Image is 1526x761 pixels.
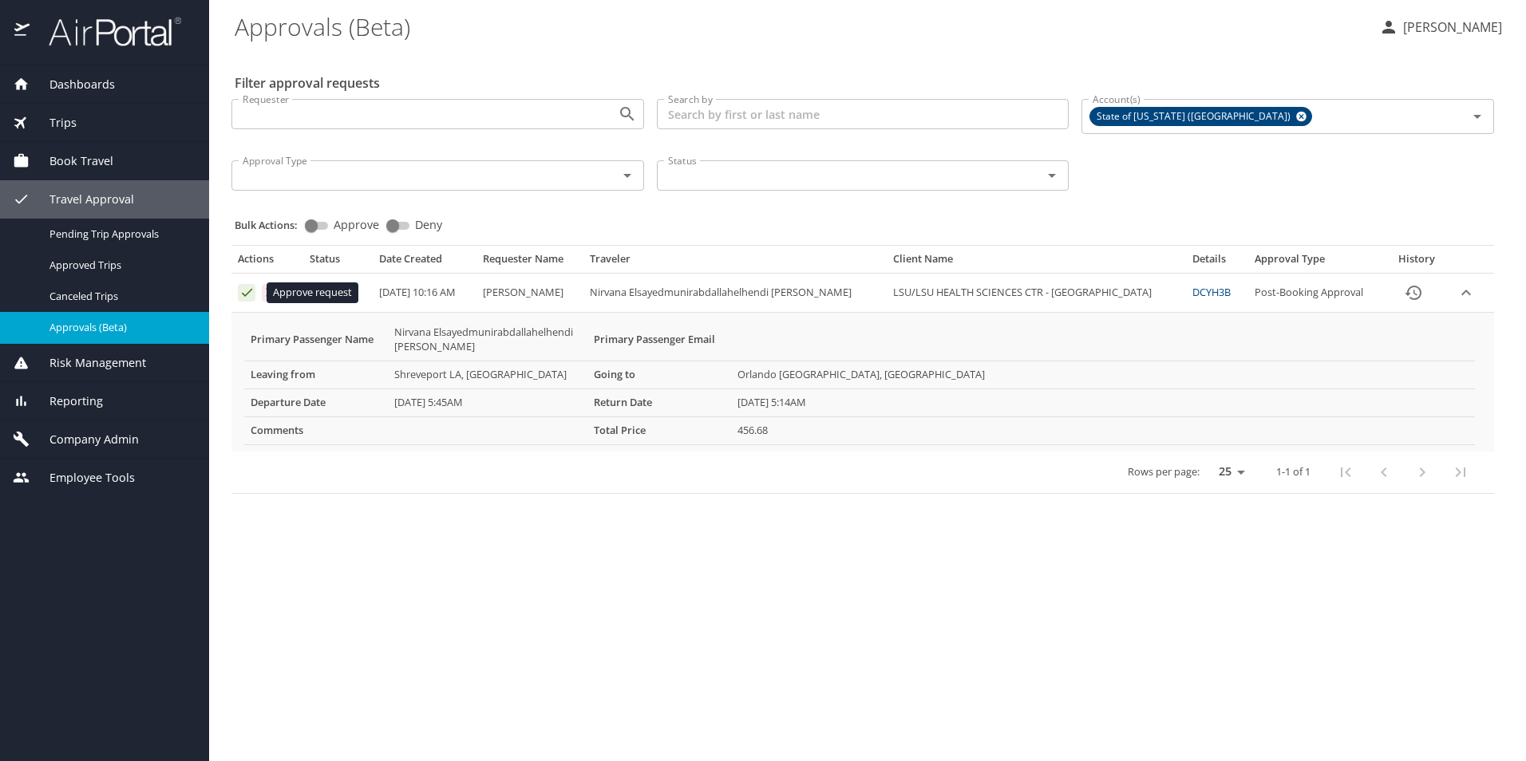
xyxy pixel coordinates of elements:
[235,2,1366,51] h1: Approvals (Beta)
[334,219,379,231] span: Approve
[1454,281,1478,305] button: expand row
[731,416,1475,444] td: 456.68
[1276,467,1311,477] p: 1-1 of 1
[1373,13,1508,41] button: [PERSON_NAME]
[587,319,731,361] th: Primary Passenger Email
[14,16,31,47] img: icon-airportal.png
[30,431,139,448] span: Company Admin
[49,258,190,273] span: Approved Trips
[476,274,584,313] td: [PERSON_NAME]
[1089,107,1312,126] div: State of [US_STATE] ([GEOGRAPHIC_DATA])
[244,319,1475,445] table: More info for approvals
[1041,164,1063,187] button: Open
[731,388,1475,416] td: [DATE] 5:14AM
[303,252,373,273] th: Status
[303,274,373,313] td: Pending
[235,70,380,96] h2: Filter approval requests
[1386,252,1448,273] th: History
[1192,285,1231,299] a: DCYH3B
[616,103,638,125] button: Open
[583,274,886,313] td: Nirvana Elsayedmunirabdallahelhendi [PERSON_NAME]
[1248,274,1386,313] td: Post-Booking Approval
[616,164,638,187] button: Open
[388,361,587,388] td: Shreveport LA, [GEOGRAPHIC_DATA]
[244,319,388,361] th: Primary Passenger Name
[1186,252,1248,273] th: Details
[31,16,181,47] img: airportal-logo.png
[1206,459,1251,483] select: rows per page
[388,388,587,416] td: [DATE] 5:45AM
[373,252,476,273] th: Date Created
[1090,108,1300,125] span: State of [US_STATE] ([GEOGRAPHIC_DATA])
[30,114,77,132] span: Trips
[244,388,388,416] th: Departure Date
[587,416,731,444] th: Total Price
[476,252,584,273] th: Requester Name
[1248,252,1386,273] th: Approval Type
[887,252,1186,273] th: Client Name
[30,354,146,372] span: Risk Management
[887,274,1186,313] td: LSU/LSU HEALTH SCIENCES CTR - [GEOGRAPHIC_DATA]
[30,76,115,93] span: Dashboards
[1394,274,1433,312] button: History
[1128,467,1200,477] p: Rows per page:
[415,219,442,231] span: Deny
[587,361,731,388] th: Going to
[30,392,103,410] span: Reporting
[231,252,303,273] th: Actions
[657,99,1069,129] input: Search by first or last name
[30,469,135,487] span: Employee Tools
[1398,18,1502,37] p: [PERSON_NAME]
[587,388,731,416] th: Return Date
[49,320,190,335] span: Approvals (Beta)
[235,218,310,232] p: Bulk Actions:
[49,227,190,242] span: Pending Trip Approvals
[262,284,279,302] button: Deny request
[731,361,1475,388] td: Orlando [GEOGRAPHIC_DATA], [GEOGRAPHIC_DATA]
[1466,105,1488,128] button: Open
[30,191,134,208] span: Travel Approval
[244,361,388,388] th: Leaving from
[583,252,886,273] th: Traveler
[244,416,388,444] th: Comments
[49,289,190,304] span: Canceled Trips
[30,152,113,170] span: Book Travel
[231,252,1494,493] table: Approval table
[388,319,587,361] td: Nirvana Elsayedmunirabdallahelhendi [PERSON_NAME]
[373,274,476,313] td: [DATE] 10:16 AM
